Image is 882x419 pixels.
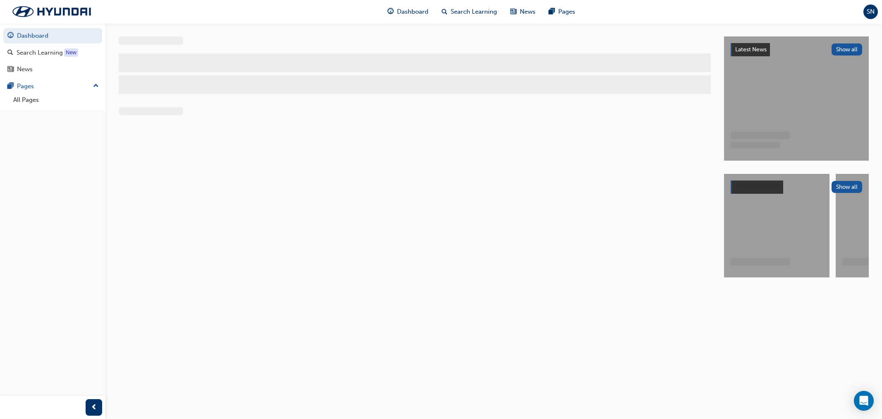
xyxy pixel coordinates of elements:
button: DashboardSearch LearningNews [3,26,102,79]
span: news-icon [510,7,516,17]
span: search-icon [442,7,447,17]
span: pages-icon [7,83,14,90]
span: news-icon [7,66,14,73]
span: Pages [558,7,575,17]
span: News [520,7,535,17]
a: guage-iconDashboard [381,3,435,20]
a: search-iconSearch Learning [435,3,504,20]
span: up-icon [93,81,99,92]
div: Open Intercom Messenger [854,391,874,411]
button: Pages [3,79,102,94]
span: guage-icon [7,32,14,40]
span: search-icon [7,49,13,57]
a: Latest NewsShow all [731,43,862,56]
a: News [3,62,102,77]
div: News [17,65,33,74]
a: pages-iconPages [542,3,582,20]
div: Search Learning [17,48,63,58]
span: Latest News [735,46,767,53]
span: Search Learning [451,7,497,17]
a: Show all [731,181,862,194]
a: news-iconNews [504,3,542,20]
button: SN [863,5,878,19]
div: Tooltip anchor [64,48,78,57]
span: SN [867,7,875,17]
span: pages-icon [549,7,555,17]
button: Show all [832,181,863,193]
span: guage-icon [387,7,394,17]
img: Trak [4,3,99,20]
div: Pages [17,82,34,91]
a: Search Learning [3,45,102,60]
a: Dashboard [3,28,102,43]
span: prev-icon [91,402,97,413]
a: All Pages [10,94,102,106]
button: Show all [832,43,863,55]
span: Dashboard [397,7,428,17]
